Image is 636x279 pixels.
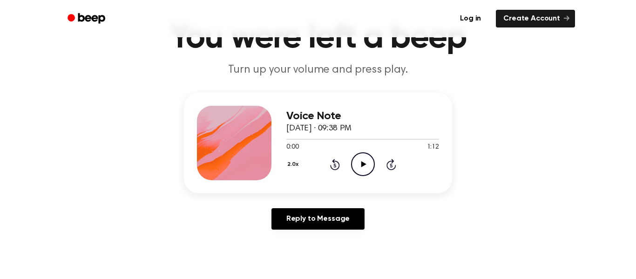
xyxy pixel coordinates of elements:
h1: You were left a beep [80,21,556,55]
button: 2.0x [286,157,302,172]
span: 1:12 [427,143,439,152]
a: Log in [451,8,490,29]
p: Turn up your volume and press play. [139,62,497,78]
a: Reply to Message [271,208,365,230]
a: Create Account [496,10,575,27]
span: [DATE] · 09:38 PM [286,124,352,133]
span: 0:00 [286,143,298,152]
h3: Voice Note [286,110,439,122]
a: Beep [61,10,114,28]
